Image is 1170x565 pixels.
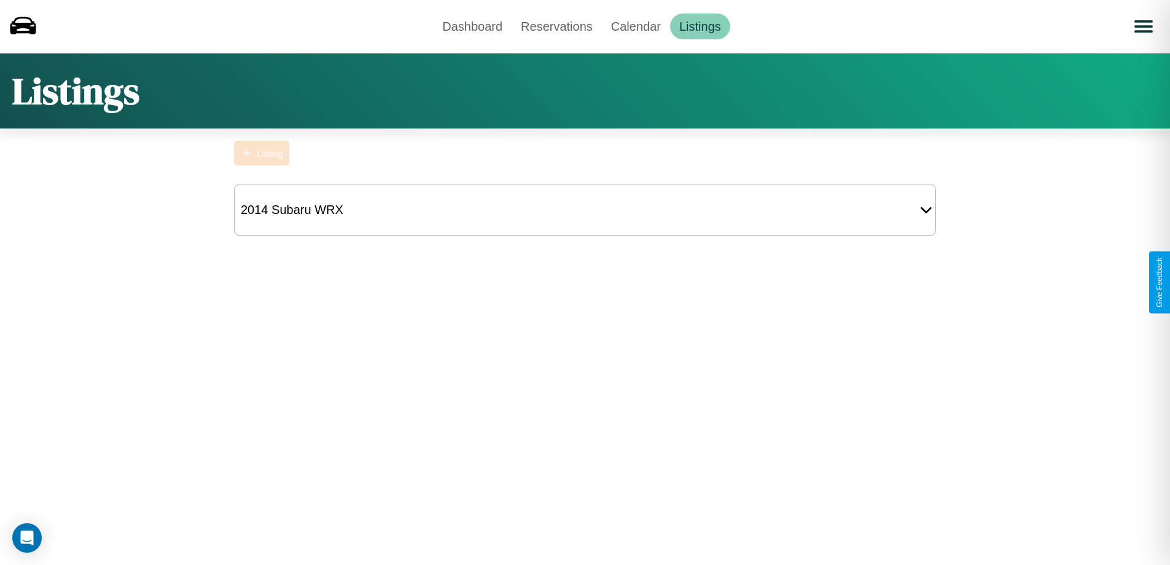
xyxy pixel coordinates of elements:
[433,14,512,39] a: Dashboard
[235,197,349,223] div: 2014 Subaru WRX
[12,66,139,116] h1: Listings
[234,141,289,165] button: Listing
[512,14,602,39] a: Reservations
[12,523,42,553] div: Open Intercom Messenger
[670,14,730,39] a: Listings
[1155,258,1164,307] div: Give Feedback
[602,14,670,39] a: Calendar
[257,148,283,159] div: Listing
[1126,9,1161,44] button: Open menu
